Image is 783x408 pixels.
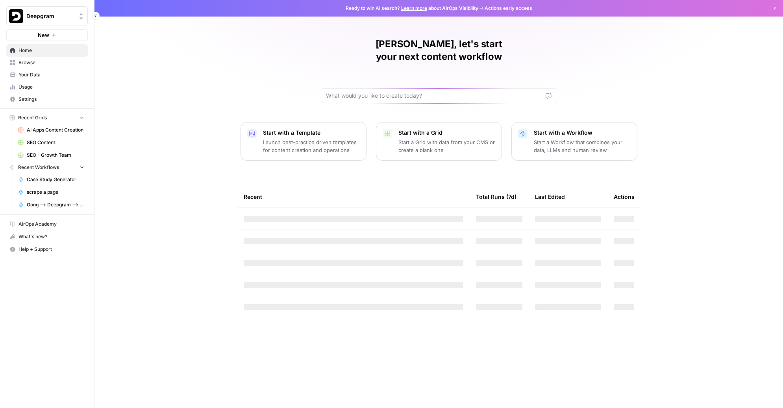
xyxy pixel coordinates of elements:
[534,138,631,154] p: Start a Workflow that combines your data, LLMs and human review
[6,112,88,124] button: Recent Grids
[19,221,84,228] span: AirOps Academy
[18,164,59,171] span: Recent Workflows
[6,161,88,173] button: Recent Workflows
[19,71,84,78] span: Your Data
[321,38,557,63] h1: [PERSON_NAME], let's start your next content workflow
[346,5,478,12] span: Ready to win AI search? about AirOps Visibility
[26,12,74,20] span: Deepgram
[398,129,495,137] p: Start with a Grid
[485,5,532,12] span: Actions early access
[511,122,637,161] button: Start with a WorkflowStart a Workflow that combines your data, LLMs and human review
[6,29,88,41] button: New
[6,44,88,57] a: Home
[27,126,84,134] span: AI Apps Content Creation
[27,139,84,146] span: SEO Content
[241,122,367,161] button: Start with a TemplateLaunch best-practice driven templates for content creation and operations
[263,138,360,154] p: Launch best-practice driven templates for content creation and operations
[6,56,88,69] a: Browse
[15,198,88,211] a: Gong --> Deepgram --> Openai --> SF subapp
[401,5,427,11] a: Learn more
[38,31,49,39] span: New
[534,129,631,137] p: Start with a Workflow
[376,122,502,161] button: Start with a GridStart a Grid with data from your CMS or create a blank one
[19,246,84,253] span: Help + Support
[15,149,88,161] a: SEO - Growth Team
[19,83,84,91] span: Usage
[6,218,88,230] a: AirOps Academy
[15,124,88,136] a: AI Apps Content Creation
[6,93,88,106] a: Settings
[19,96,84,103] span: Settings
[326,92,542,100] input: What would you like to create today?
[27,176,84,183] span: Case Study Generator
[244,186,463,208] div: Recent
[18,114,47,121] span: Recent Grids
[263,129,360,137] p: Start with a Template
[9,9,23,23] img: Deepgram Logo
[19,47,84,54] span: Home
[27,201,84,208] span: Gong --> Deepgram --> Openai --> SF subapp
[6,243,88,256] button: Help + Support
[6,81,88,93] a: Usage
[27,189,84,196] span: scrape a page
[15,136,88,149] a: SEO Content
[476,186,516,208] div: Total Runs (7d)
[15,173,88,186] a: Case Study Generator
[7,231,87,243] div: What's new?
[6,69,88,81] a: Your Data
[19,59,84,66] span: Browse
[6,230,88,243] button: What's new?
[27,152,84,159] span: SEO - Growth Team
[614,186,635,208] div: Actions
[535,186,565,208] div: Last Edited
[398,138,495,154] p: Start a Grid with data from your CMS or create a blank one
[6,6,88,26] button: Workspace: Deepgram
[15,186,88,198] a: scrape a page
